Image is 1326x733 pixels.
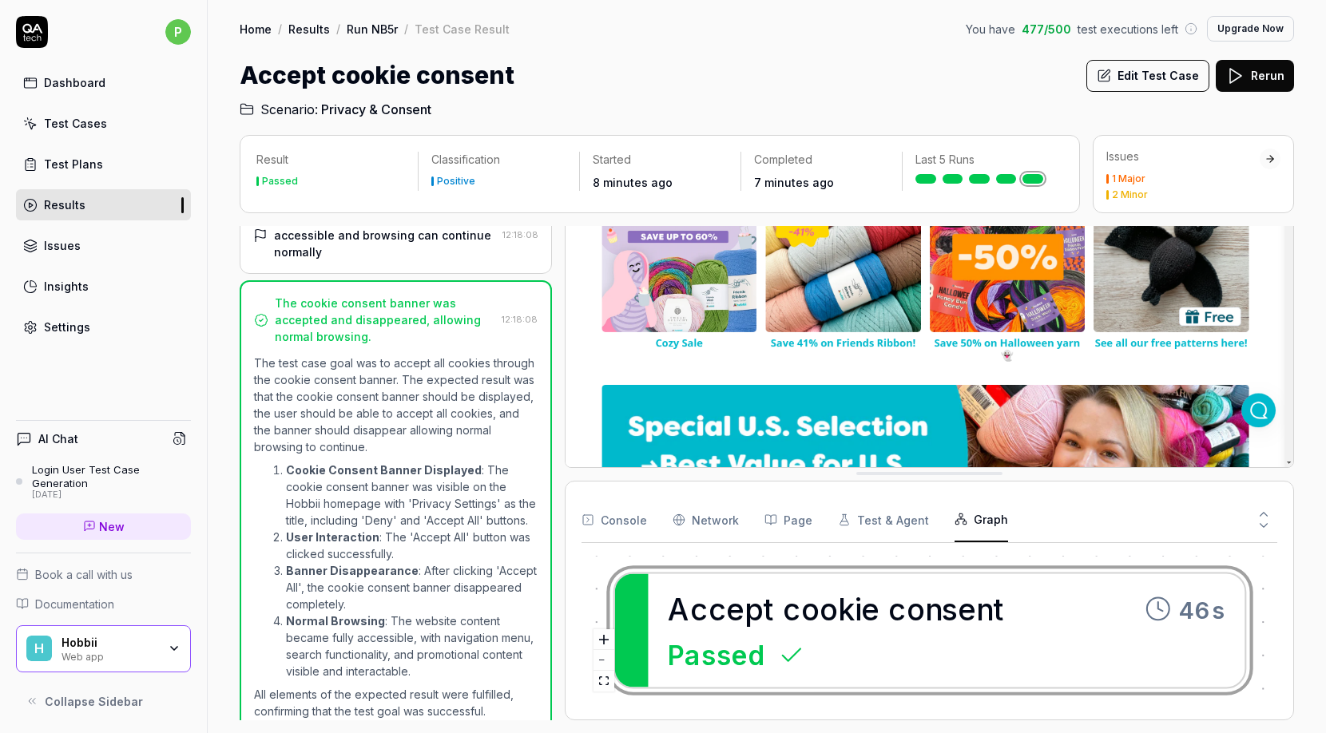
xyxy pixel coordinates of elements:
[16,463,191,500] a: Login User Test Case Generation[DATE]
[16,566,191,583] a: Book a call with us
[593,176,673,189] time: 8 minutes ago
[286,612,538,680] li: : The website content became fully accessible, with navigation menu, search functionality, and pr...
[62,649,157,662] div: Web app
[32,463,191,489] div: Login User Test Case Generation
[44,237,81,254] div: Issues
[16,67,191,98] a: Dashboard
[502,229,538,240] time: 12:18:08
[754,176,834,189] time: 7 minutes ago
[415,21,510,37] div: Test Case Result
[254,686,538,719] p: All elements of the expected result were fulfilled, confirming that the test goal was successful.
[1112,190,1148,200] div: 2 Minor
[915,152,1050,168] p: Last 5 Runs
[764,497,812,542] button: Page
[26,636,52,661] span: H
[44,319,90,335] div: Settings
[1216,60,1294,92] button: Rerun
[16,189,191,220] a: Results
[274,210,496,260] div: Verify that the website content is accessible and browsing can continue normally
[16,271,191,302] a: Insights
[262,176,298,186] div: Passed
[16,230,191,261] a: Issues
[45,693,143,710] span: Collapse Sidebar
[1022,21,1071,38] span: 477 / 500
[321,100,431,119] span: Privacy & Consent
[16,685,191,717] button: Collapse Sidebar
[955,497,1008,542] button: Graph
[582,497,647,542] button: Console
[404,21,408,37] div: /
[278,21,282,37] div: /
[437,176,475,186] div: Positive
[336,21,340,37] div: /
[754,152,889,168] p: Completed
[594,629,614,650] button: zoom in
[1086,60,1209,92] button: Edit Test Case
[32,489,191,501] div: [DATE]
[593,152,728,168] p: Started
[286,462,538,529] li: : The cookie consent banner was visible on the Hobbii homepage with 'Privacy Settings' as the tit...
[44,115,107,132] div: Test Cases
[594,671,614,691] button: fit view
[44,278,89,295] div: Insights
[1207,16,1294,42] button: Upgrade Now
[240,57,514,93] h1: Accept cookie consent
[165,16,191,48] button: p
[257,100,318,119] span: Scenario:
[286,614,385,628] strong: Normal Browsing
[256,152,405,168] p: Result
[286,463,482,477] strong: Cookie Consent Banner Displayed
[62,636,157,650] div: Hobbii
[16,108,191,139] a: Test Cases
[1106,149,1260,164] div: Issues
[35,596,114,612] span: Documentation
[44,196,85,213] div: Results
[286,564,419,577] strong: Banner Disappearance
[1078,21,1178,38] span: test executions left
[566,13,1293,467] img: Screenshot
[594,629,614,691] div: React Flow controls
[502,314,538,325] time: 12:18:08
[673,497,739,542] button: Network
[275,295,495,345] div: The cookie consent banner was accepted and disappeared, allowing normal browsing.
[347,21,398,37] a: Run NB5r
[16,149,191,180] a: Test Plans
[38,430,78,447] h4: AI Chat
[35,566,133,583] span: Book a call with us
[16,596,191,612] a: Documentation
[44,156,103,172] div: Test Plans
[16,311,191,343] a: Settings
[288,21,330,37] a: Results
[240,21,272,37] a: Home
[286,530,379,544] strong: User Interaction
[838,497,929,542] button: Test & Agent
[165,19,191,45] span: p
[286,529,538,562] li: : The 'Accept All' button was clicked successfully.
[99,518,125,535] span: New
[254,355,538,455] p: The test case goal was to accept all cookies through the cookie consent banner. The expected resu...
[240,100,431,119] a: Scenario:Privacy & Consent
[16,625,191,673] button: HHobbiiWeb app
[286,562,538,612] li: : After clicking 'Accept All', the cookie consent banner disappeared completely.
[1112,174,1145,184] div: 1 Major
[594,650,614,671] button: zoom out
[16,513,191,540] a: New
[44,74,105,91] div: Dashboard
[431,152,566,168] p: Classification
[966,21,1015,38] span: You have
